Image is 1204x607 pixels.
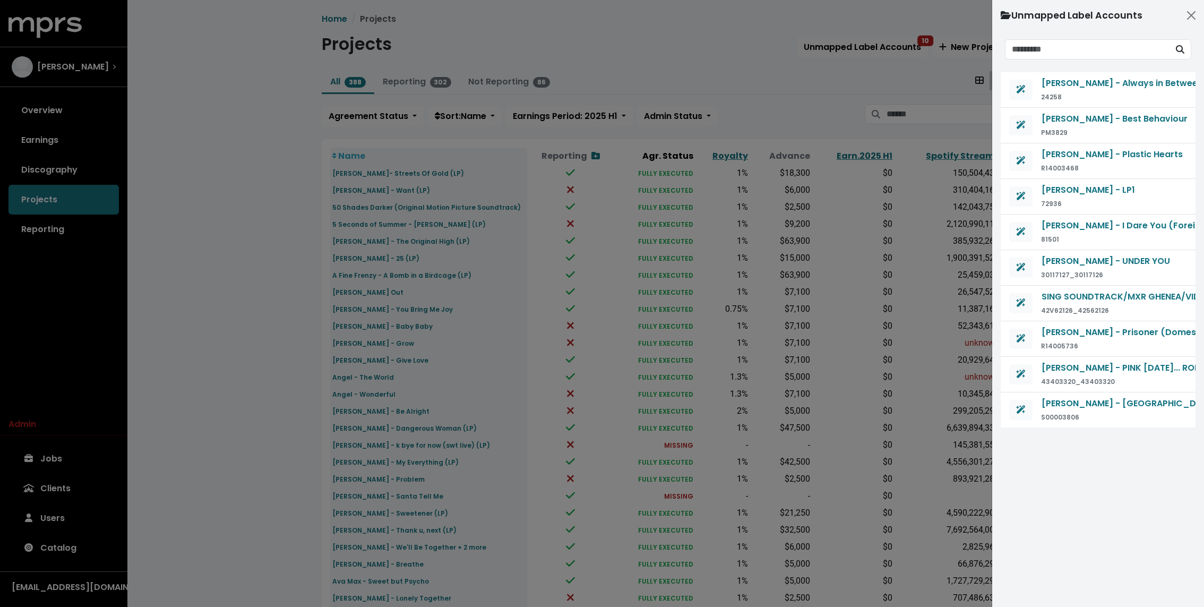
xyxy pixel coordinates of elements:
[1041,270,1103,279] small: 30117127_30117126
[1041,164,1079,173] small: R14003468
[1009,115,1033,135] button: Generate agreement from this contract
[1042,113,1188,125] span: [PERSON_NAME] - Best Behaviour
[1005,39,1169,59] input: Search unmapped contracts
[1009,151,1033,171] button: Generate agreement from this contract
[1041,112,1188,126] button: [PERSON_NAME] - Best Behaviour
[1042,290,1200,303] span: SING SOUNDTRACK/MXR GHENEA/VID
[1001,8,1142,22] div: Unmapped Label Accounts
[1041,290,1200,304] button: SING SOUNDTRACK/MXR GHENEA/VID
[1041,183,1136,197] button: [PERSON_NAME] - LP1
[1041,92,1062,101] small: 24258
[1042,148,1183,160] span: [PERSON_NAME] - Plastic Hearts
[1183,7,1200,24] button: Close
[1041,199,1062,208] small: 72936
[1042,184,1135,196] span: [PERSON_NAME] - LP1
[1041,148,1183,161] button: [PERSON_NAME] - Plastic Hearts
[1009,329,1033,349] button: Generate agreement from this contract
[1041,377,1115,386] small: 43403320_43403320
[1041,413,1079,422] small: S00003806
[1009,258,1033,278] button: Generate agreement from this contract
[1042,255,1170,267] span: [PERSON_NAME] - UNDER YOU
[1009,80,1033,100] button: Generate agreement from this contract
[1009,364,1033,384] button: Generate agreement from this contract
[1041,306,1109,315] small: 42V62126_42562126
[1041,128,1068,137] small: PM3829
[1009,186,1033,207] button: Generate agreement from this contract
[1041,341,1078,350] small: R14005736
[1041,235,1059,244] small: 81501
[1009,293,1033,313] button: Generate agreement from this contract
[1009,222,1033,242] button: Generate agreement from this contract
[1009,400,1033,420] button: Generate agreement from this contract
[1041,254,1171,268] button: [PERSON_NAME] - UNDER YOU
